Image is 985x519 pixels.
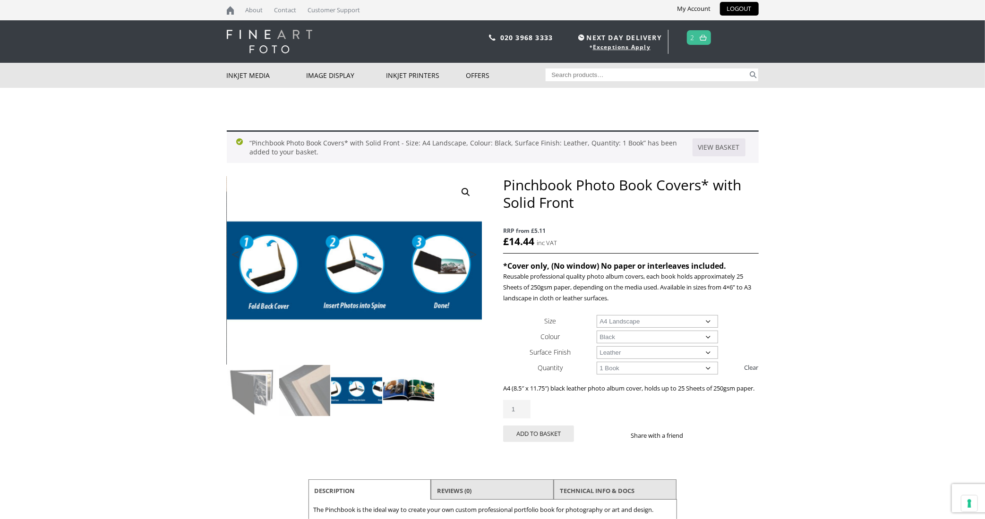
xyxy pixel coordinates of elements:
img: facebook sharing button [694,432,702,439]
a: 2 [690,31,694,44]
img: Pinchbook Photo Book Covers* with Solid Front - Image 6 [279,417,330,468]
a: Reviews (0) [437,482,471,499]
img: Pinchbook Photo Book Covers* with Solid Front - Image 7 [331,417,382,468]
a: Image Display [306,63,386,88]
p: Reusable professional quality photo album covers, each book holds approximately 25 Sheets of 250g... [503,271,758,304]
a: My Account [670,2,718,16]
a: Inkjet Printers [386,63,466,88]
button: Search [748,68,759,81]
span: NEXT DAY DELIVERY [576,32,662,43]
label: Surface Finish [530,348,571,357]
div: “Pinchbook Photo Book Covers* with Solid Front - Size: A4 Landscape, Colour: Black, Surface Finis... [227,130,759,163]
a: TECHNICAL INFO & DOCS [560,482,634,499]
img: basket.svg [700,34,707,41]
img: email sharing button [717,432,725,439]
a: View full-screen image gallery [457,184,474,201]
a: Clear options [745,360,759,375]
a: Offers [466,63,546,88]
label: Quantity [538,363,563,372]
img: phone.svg [489,34,496,41]
span: £ [503,235,509,248]
a: View basket [693,138,745,156]
a: Exceptions Apply [593,43,651,51]
img: Pinchbook Photo Book Covers* with Solid Front - Image 8 [383,417,434,468]
label: Colour [540,332,560,341]
bdi: 14.44 [503,235,534,248]
h4: *Cover only, (No window) No paper or interleaves included. [503,261,758,271]
p: A4 (8.5″ x 11.75″) black leather photo album cover, holds up to 25 Sheets of 250gsm paper. [503,383,758,394]
img: time.svg [578,34,584,41]
img: Pinchbook Photo Book Covers* with Solid Front [227,365,278,416]
img: twitter sharing button [706,432,713,439]
button: Add to basket [503,425,574,442]
img: Pinchbook Photo Book Covers* with Solid Front - Image 4 [383,365,434,416]
img: Pinchbook Photo Book Covers* with Solid Front - Image 5 [227,417,278,468]
img: Pinchbook Photo Book Covers* with Solid Front - Image 2 [279,365,330,416]
input: Search products… [546,68,748,81]
a: Inkjet Media [227,63,307,88]
a: LOGOUT [720,2,759,16]
label: Size [544,316,556,325]
span: RRP from £5.11 [503,225,758,236]
h1: Pinchbook Photo Book Covers* with Solid Front [503,176,758,211]
p: Share with a friend [631,430,694,441]
a: 020 3968 3333 [500,33,553,42]
input: Product quantity [503,400,531,418]
img: Pinchbook Photo Book Covers* with Solid Front - Image 3 [331,365,382,416]
p: The Pinchbook is the ideal way to create your own custom professional portfolio book for photogra... [314,504,672,515]
img: logo-white.svg [227,30,312,53]
a: Description [314,482,355,499]
button: Your consent preferences for tracking technologies [961,495,977,511]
